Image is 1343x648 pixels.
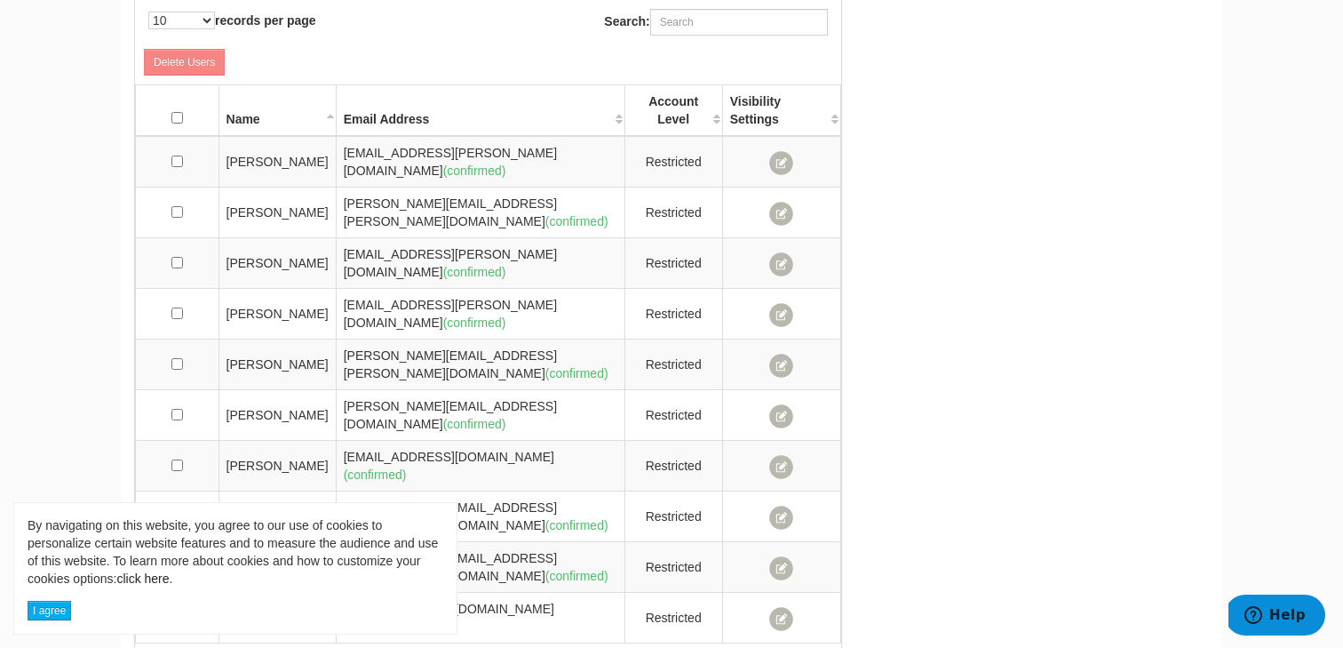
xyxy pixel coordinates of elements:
td: [PERSON_NAME][EMAIL_ADDRESS][PERSON_NAME][DOMAIN_NAME] [336,542,624,593]
span: Manage User's domains [769,303,793,327]
input: Search: [650,9,828,36]
a: Delete Users [144,49,225,76]
div: By navigating on this website, you agree to our use of cookies to personalize certain website fea... [28,516,443,588]
label: records per page [148,12,316,29]
td: [PERSON_NAME] [219,441,336,492]
td: [PERSON_NAME] [219,238,336,289]
a: click here [116,572,169,586]
label: Search: [604,9,827,36]
td: Restricted [624,390,722,441]
td: Restricted [624,492,722,542]
th: Visibility Settings: activate to sort column ascending [722,85,840,137]
td: Restricted [624,593,722,644]
span: Manage User's domains [769,506,793,530]
td: [EMAIL_ADDRESS][PERSON_NAME][DOMAIN_NAME] [336,136,624,188]
td: Restricted [624,289,722,340]
span: (confirmed) [443,316,506,330]
span: (confirmed) [443,164,506,178]
select: records per page [148,12,215,29]
span: Manage User's domains [769,354,793,378]
span: (confirmed) [545,518,608,532]
td: [EMAIL_ADDRESS][DOMAIN_NAME] [336,441,624,492]
td: [PERSON_NAME][EMAIL_ADDRESS][PERSON_NAME][DOMAIN_NAME] [336,492,624,542]
th: Email Address: activate to sort column ascending [336,85,624,137]
span: (confirmed) [443,417,506,431]
td: [PERSON_NAME] [219,390,336,441]
span: Manage User's domains [769,151,793,175]
td: Restricted [624,542,722,593]
span: Manage User's domains [769,556,793,580]
iframe: Opens a widget where you can find more information [1228,595,1325,639]
td: Restricted [624,441,722,492]
td: Restricted [624,340,722,390]
th: Name: activate to sort column descending [219,85,336,137]
span: (confirmed) [344,468,407,482]
td: [PERSON_NAME][EMAIL_ADDRESS][PERSON_NAME][DOMAIN_NAME] [336,188,624,238]
td: [PERSON_NAME][EMAIL_ADDRESS][PERSON_NAME][DOMAIN_NAME] [336,340,624,390]
td: [EMAIL_ADDRESS][PERSON_NAME][DOMAIN_NAME] [336,289,624,340]
td: [PERSON_NAME][EMAIL_ADDRESS][DOMAIN_NAME] [336,390,624,441]
span: Manage User's domains [769,252,793,276]
span: (confirmed) [443,265,506,279]
span: (confirmed) [545,569,608,583]
span: (confirmed) [545,214,608,228]
td: Restricted [624,188,722,238]
td: [PERSON_NAME] [219,492,336,542]
td: [PERSON_NAME] [219,188,336,238]
span: Manage User's domains [769,404,793,428]
th: Account Level: activate to sort column ascending [624,85,722,137]
td: [PERSON_NAME] [219,136,336,188]
span: Manage User's domains [769,455,793,479]
td: [PERSON_NAME] [219,289,336,340]
td: [PERSON_NAME] [219,340,336,390]
span: Manage User's domains [769,607,793,631]
td: Restricted [624,238,722,289]
span: (confirmed) [545,366,608,380]
td: [EMAIL_ADDRESS][DOMAIN_NAME] [336,593,624,644]
td: Restricted [624,136,722,188]
button: I agree [28,601,71,620]
td: [EMAIL_ADDRESS][PERSON_NAME][DOMAIN_NAME] [336,238,624,289]
span: Manage User's domains [769,202,793,226]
